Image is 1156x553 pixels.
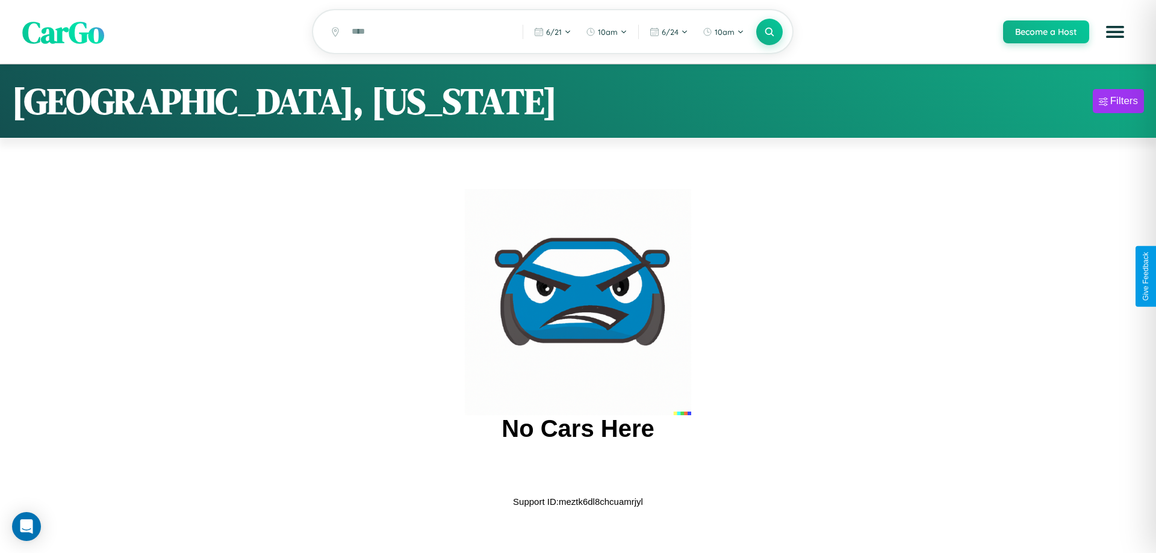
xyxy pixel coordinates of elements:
img: car [465,189,691,415]
button: Become a Host [1003,20,1089,43]
h2: No Cars Here [502,415,654,442]
span: 10am [715,27,735,37]
span: 10am [598,27,618,37]
span: CarGo [22,11,104,52]
button: 10am [697,22,750,42]
div: Give Feedback [1142,252,1150,301]
div: Open Intercom Messenger [12,512,41,541]
button: Filters [1093,89,1144,113]
span: 6 / 21 [546,27,562,37]
button: 6/24 [644,22,694,42]
div: Filters [1110,95,1138,107]
button: 10am [580,22,633,42]
h1: [GEOGRAPHIC_DATA], [US_STATE] [12,76,557,126]
button: Open menu [1098,15,1132,49]
button: 6/21 [528,22,577,42]
span: 6 / 24 [662,27,679,37]
p: Support ID: meztk6dl8chcuamrjyl [513,493,643,510]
